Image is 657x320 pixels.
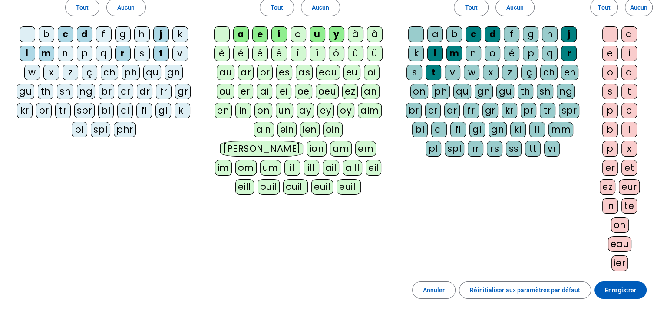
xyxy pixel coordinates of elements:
[432,84,450,99] div: ph
[561,46,577,61] div: r
[427,26,443,42] div: a
[621,103,637,118] div: c
[39,46,54,61] div: m
[296,65,313,80] div: as
[235,179,254,195] div: eill
[276,84,291,99] div: ei
[523,46,538,61] div: p
[117,2,135,13] span: Aucun
[276,103,293,118] div: un
[283,179,308,195] div: ouill
[412,281,456,299] button: Annuler
[487,141,502,157] div: rs
[406,65,422,80] div: s
[621,84,637,99] div: t
[134,46,150,61] div: s
[521,103,536,118] div: pr
[361,84,380,99] div: an
[165,65,183,80] div: gn
[76,2,89,13] span: Tout
[364,65,380,80] div: oi
[529,122,545,137] div: ll
[463,103,479,118] div: fr
[115,46,131,61] div: r
[506,2,524,13] span: Aucun
[329,46,344,61] div: ô
[271,2,283,13] span: Tout
[238,84,253,99] div: er
[366,160,382,176] div: eil
[317,103,334,118] div: ey
[621,46,637,61] div: i
[137,84,152,99] div: dr
[310,46,325,61] div: ï
[235,103,251,118] div: in
[98,103,114,118] div: bl
[153,26,169,42] div: j
[316,84,339,99] div: oeu
[254,103,272,118] div: on
[426,65,441,80] div: t
[482,103,498,118] div: gr
[470,285,580,295] span: Réinitialiser aux paramètres par défaut
[96,46,112,61] div: q
[425,103,441,118] div: cr
[561,65,578,80] div: en
[446,26,462,42] div: b
[311,179,333,195] div: euil
[258,179,280,195] div: ouil
[96,26,112,42] div: f
[156,84,172,99] div: fr
[91,122,111,137] div: spl
[518,84,533,99] div: th
[238,65,254,80] div: ar
[468,141,483,157] div: rr
[630,2,647,13] span: Aucun
[450,122,466,137] div: fl
[36,103,52,118] div: pr
[608,236,632,252] div: eau
[600,179,615,195] div: ez
[598,2,610,13] span: Tout
[485,46,500,61] div: o
[114,122,136,137] div: phr
[602,46,618,61] div: e
[217,84,234,99] div: ou
[348,46,363,61] div: û
[82,65,97,80] div: ç
[101,65,118,80] div: ch
[77,84,95,99] div: ng
[214,46,230,61] div: è
[17,103,33,118] div: kr
[24,65,40,80] div: w
[155,103,171,118] div: gl
[235,160,257,176] div: om
[57,84,73,99] div: sh
[63,65,78,80] div: z
[284,160,300,176] div: il
[506,141,522,157] div: ss
[291,26,306,42] div: o
[523,26,538,42] div: g
[557,84,575,99] div: ng
[254,122,274,137] div: ain
[43,65,59,80] div: x
[548,122,573,137] div: mm
[602,122,618,137] div: b
[38,84,53,99] div: th
[136,103,152,118] div: fl
[358,103,382,118] div: aim
[540,103,555,118] div: tr
[172,26,188,42] div: k
[20,46,35,61] div: l
[342,84,358,99] div: ez
[233,46,249,61] div: é
[464,65,479,80] div: w
[257,84,272,99] div: ai
[316,65,340,80] div: eau
[77,46,92,61] div: p
[260,160,281,176] div: um
[510,122,526,137] div: kl
[99,84,114,99] div: br
[215,160,232,176] div: im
